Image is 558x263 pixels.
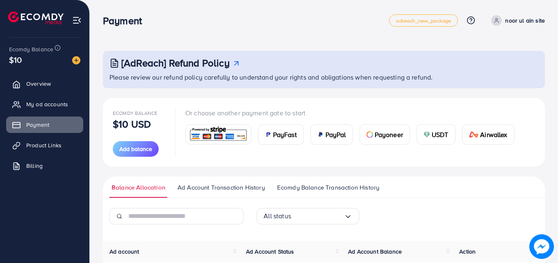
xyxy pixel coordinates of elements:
[72,16,82,25] img: menu
[291,210,344,222] input: Search for option
[375,130,403,140] span: Payoneer
[432,130,449,140] span: USDT
[264,210,291,222] span: All status
[488,15,545,26] a: noor ul ain site
[462,124,515,145] a: cardAirwallex
[26,121,49,129] span: Payment
[113,110,157,117] span: Ecomdy Balance
[26,141,61,149] span: Product Links
[9,45,53,53] span: Ecomdy Balance
[8,11,64,24] img: logo
[258,124,304,145] a: cardPayFast
[417,124,456,145] a: cardUSDT
[424,131,430,138] img: card
[396,18,451,23] span: adreach_new_package
[265,131,271,138] img: card
[6,158,83,174] a: Billing
[9,54,22,66] span: $10
[389,14,458,27] a: adreach_new_package
[6,137,83,153] a: Product Links
[112,183,165,192] span: Balance Allocation
[26,162,43,170] span: Billing
[185,108,521,118] p: Or choose another payment gate to start
[6,117,83,133] a: Payment
[109,72,540,82] p: Please review our refund policy carefully to understand your rights and obligations when requesti...
[121,57,230,69] h3: [AdReach] Refund Policy
[459,247,476,256] span: Action
[185,124,251,144] a: card
[367,131,373,138] img: card
[257,208,359,224] div: Search for option
[529,234,554,259] img: image
[469,131,479,138] img: card
[109,247,139,256] span: Ad account
[348,247,402,256] span: Ad Account Balance
[103,15,148,27] h3: Payment
[188,126,248,143] img: card
[310,124,353,145] a: cardPayPal
[273,130,297,140] span: PayFast
[6,96,83,112] a: My ad accounts
[178,183,265,192] span: Ad Account Transaction History
[360,124,410,145] a: cardPayoneer
[277,183,379,192] span: Ecomdy Balance Transaction History
[326,130,346,140] span: PayPal
[113,119,151,129] p: $10 USD
[505,16,545,25] p: noor ul ain site
[6,75,83,92] a: Overview
[246,247,294,256] span: Ad Account Status
[113,141,159,157] button: Add balance
[119,145,152,153] span: Add balance
[317,131,324,138] img: card
[26,80,51,88] span: Overview
[72,56,80,64] img: image
[480,130,507,140] span: Airwallex
[26,100,68,108] span: My ad accounts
